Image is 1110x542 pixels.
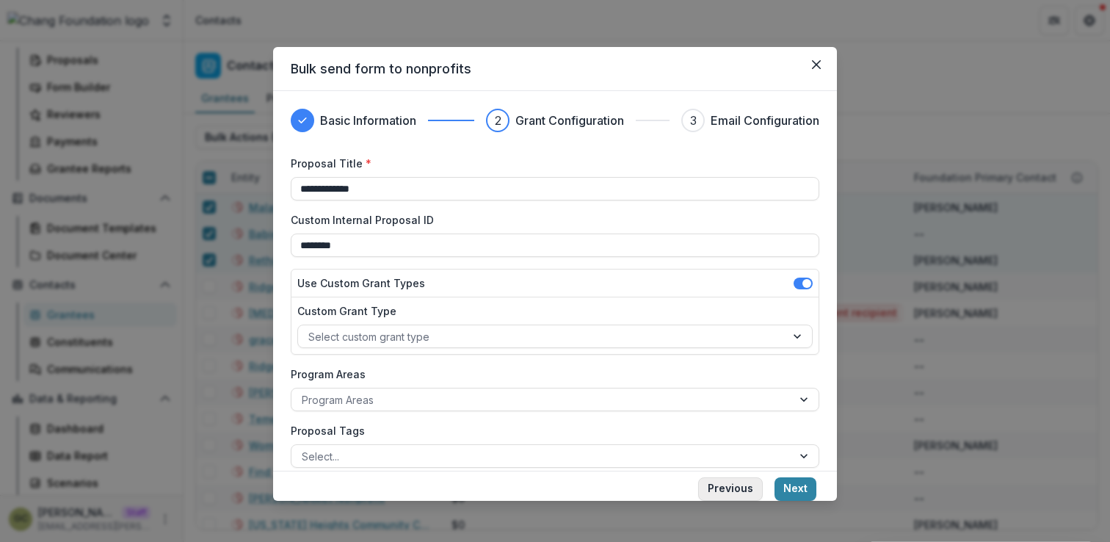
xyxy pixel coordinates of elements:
label: Proposal Title [291,156,810,171]
label: Program Areas [291,366,810,382]
label: Use Custom Grant Types [297,275,425,291]
button: Previous [698,477,763,501]
h3: Email Configuration [711,112,819,129]
button: Next [775,477,816,501]
div: 3 [690,112,697,129]
h3: Grant Configuration [515,112,624,129]
h3: Basic Information [320,112,416,129]
label: Custom Internal Proposal ID [291,212,810,228]
div: Progress [291,109,819,132]
div: 2 [495,112,501,129]
button: Close [805,53,828,76]
header: Bulk send form to nonprofits [273,47,837,91]
label: Proposal Tags [291,423,810,438]
label: Custom Grant Type [297,303,804,319]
